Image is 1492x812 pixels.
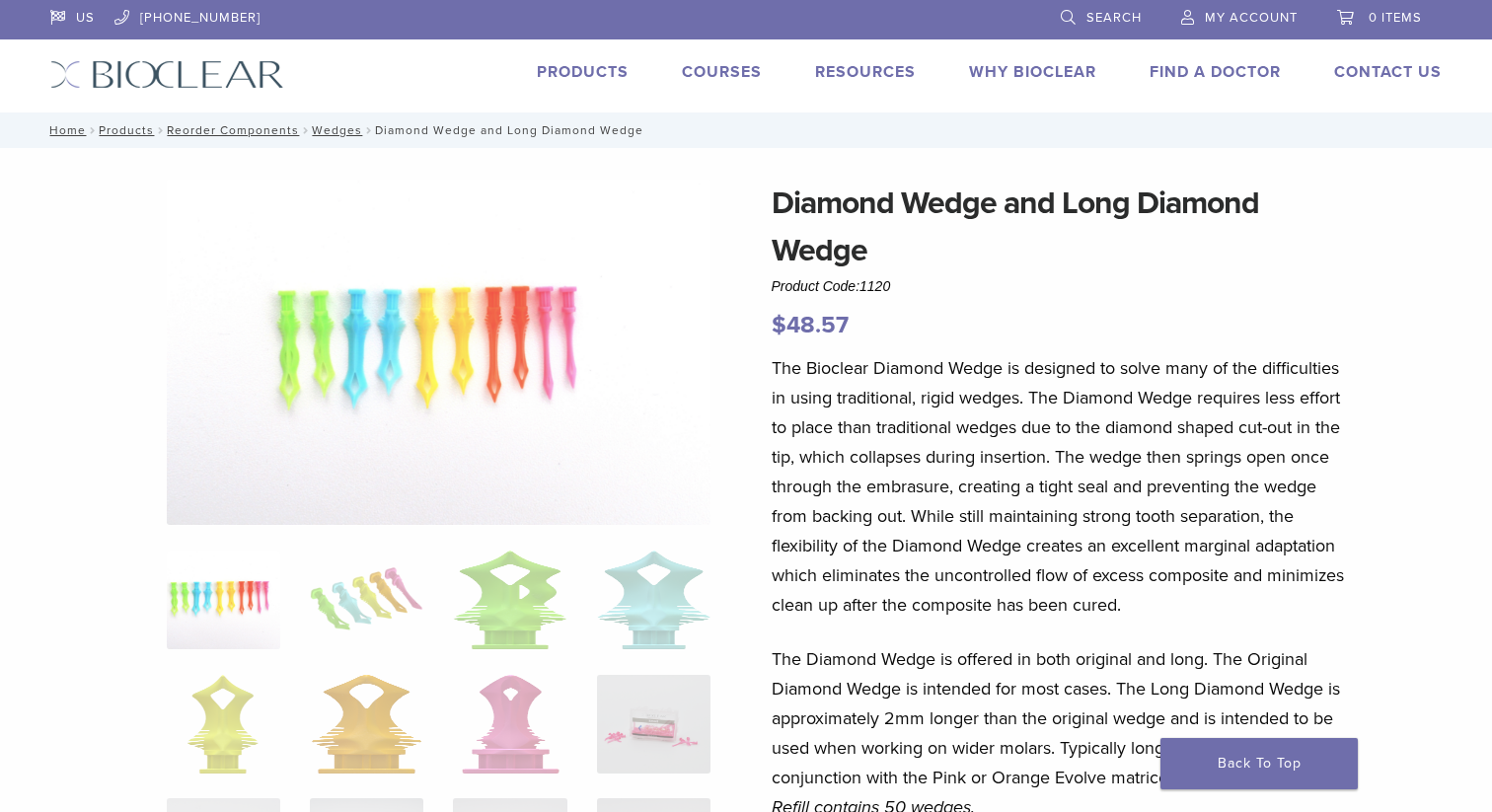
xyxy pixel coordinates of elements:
a: Products [537,62,629,82]
span: My Account [1205,10,1298,26]
bdi: 48.57 [772,311,849,339]
img: DSC_0187_v3-1920x1218-1.png [167,180,711,525]
span: / [86,125,99,135]
a: Products [99,123,154,137]
span: Search [1086,10,1142,26]
h1: Diamond Wedge and Long Diamond Wedge [772,180,1352,274]
a: Home [43,123,86,137]
img: Diamond Wedge and Long Diamond Wedge - Image 8 [597,675,710,774]
span: $ [772,311,786,339]
span: 1120 [859,278,890,294]
span: / [299,125,312,135]
img: Diamond Wedge and Long Diamond Wedge - Image 5 [187,675,259,774]
img: Diamond Wedge and Long Diamond Wedge - Image 3 [453,551,566,649]
span: / [154,125,167,135]
a: Find A Doctor [1150,62,1281,82]
a: Contact Us [1334,62,1442,82]
nav: Diamond Wedge and Long Diamond Wedge [36,112,1456,148]
p: The Bioclear Diamond Wedge is designed to solve many of the difficulties in using traditional, ri... [772,353,1352,620]
img: Diamond Wedge and Long Diamond Wedge - Image 7 [462,675,559,774]
span: 0 items [1369,10,1422,26]
a: Resources [815,62,916,82]
img: DSC_0187_v3-1920x1218-1-324x324.png [167,551,280,649]
a: Courses [682,62,762,82]
a: Why Bioclear [969,62,1096,82]
img: Diamond Wedge and Long Diamond Wedge - Image 6 [312,675,421,774]
img: Bioclear [50,60,284,89]
a: Reorder Components [167,123,299,137]
img: Diamond Wedge and Long Diamond Wedge - Image 2 [310,551,423,649]
span: Product Code: [772,278,891,294]
a: Back To Top [1160,738,1358,789]
img: Diamond Wedge and Long Diamond Wedge - Image 4 [597,551,710,649]
a: Wedges [312,123,362,137]
span: / [362,125,375,135]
